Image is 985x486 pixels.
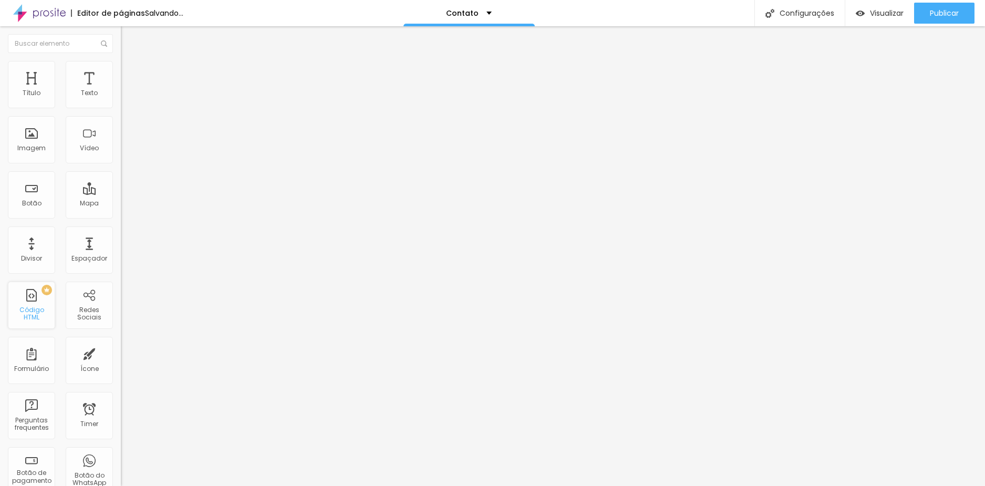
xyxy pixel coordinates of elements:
[765,9,774,18] img: Icone
[446,9,479,17] p: Contato
[930,9,959,17] span: Publicar
[80,144,99,152] div: Vídeo
[21,255,42,262] div: Divisor
[845,3,914,24] button: Visualizar
[14,365,49,373] div: Formulário
[68,306,110,322] div: Redes Sociais
[11,469,52,484] div: Botão de pagamento
[17,144,46,152] div: Imagem
[71,9,145,17] div: Editor de páginas
[11,417,52,432] div: Perguntas frequentes
[101,40,107,47] img: Icone
[23,89,40,97] div: Título
[80,365,99,373] div: Ícone
[11,306,52,322] div: Código HTML
[145,9,183,17] div: Salvando...
[870,9,904,17] span: Visualizar
[914,3,974,24] button: Publicar
[8,34,113,53] input: Buscar elemento
[80,200,99,207] div: Mapa
[856,9,865,18] img: view-1.svg
[22,200,42,207] div: Botão
[80,420,98,428] div: Timer
[81,89,98,97] div: Texto
[71,255,107,262] div: Espaçador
